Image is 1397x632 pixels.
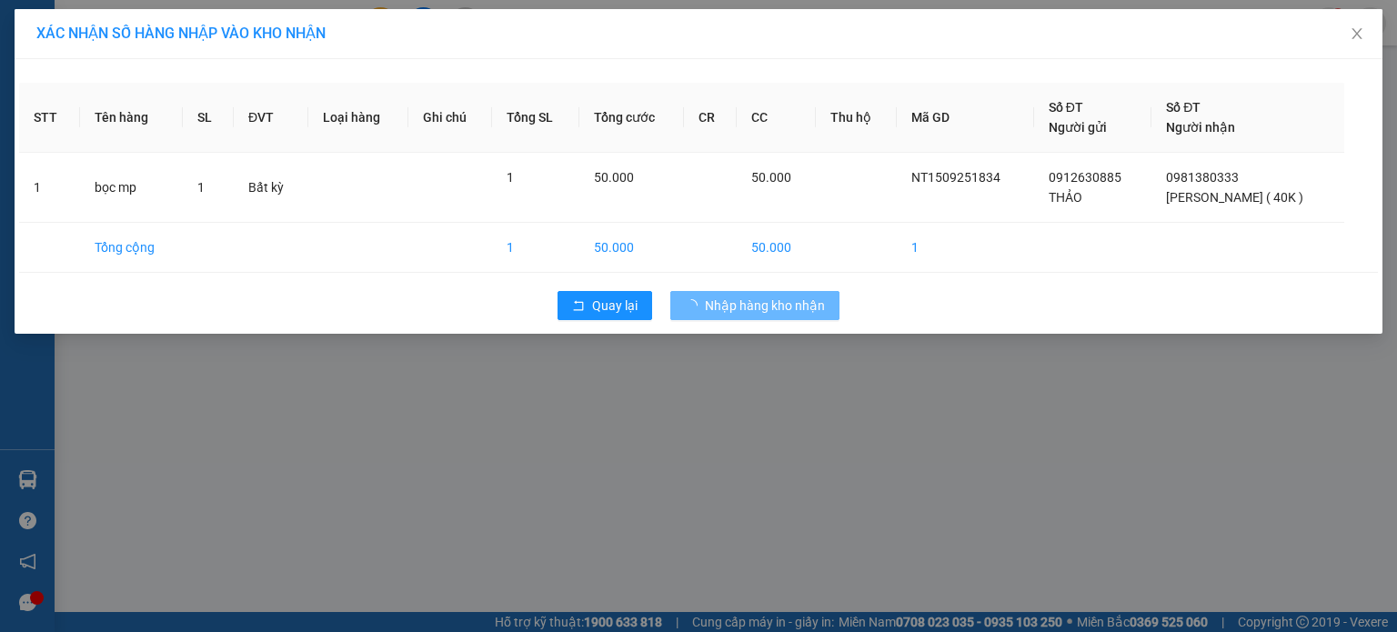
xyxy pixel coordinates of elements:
[685,299,705,312] span: loading
[19,83,80,153] th: STT
[670,291,839,320] button: Nhập hàng kho nhận
[1166,100,1201,115] span: Số ĐT
[1049,100,1083,115] span: Số ĐT
[492,223,579,273] td: 1
[594,170,634,185] span: 50.000
[1166,170,1239,185] span: 0981380333
[1049,190,1082,205] span: THẢO
[737,83,817,153] th: CC
[897,83,1033,153] th: Mã GD
[1166,190,1303,205] span: [PERSON_NAME] ( 40K )
[1350,26,1364,41] span: close
[897,223,1033,273] td: 1
[80,83,183,153] th: Tên hàng
[1049,170,1121,185] span: 0912630885
[579,223,683,273] td: 50.000
[183,83,234,153] th: SL
[197,180,205,195] span: 1
[308,83,408,153] th: Loại hàng
[1049,120,1107,135] span: Người gửi
[1166,120,1235,135] span: Người nhận
[558,291,652,320] button: rollbackQuay lại
[1332,9,1382,60] button: Close
[80,223,183,273] td: Tổng cộng
[579,83,683,153] th: Tổng cước
[408,83,493,153] th: Ghi chú
[80,153,183,223] td: bọc mp
[684,83,737,153] th: CR
[911,170,1000,185] span: NT1509251834
[751,170,791,185] span: 50.000
[19,153,80,223] td: 1
[705,296,825,316] span: Nhập hàng kho nhận
[507,170,514,185] span: 1
[36,25,326,42] span: XÁC NHẬN SỐ HÀNG NHẬP VÀO KHO NHẬN
[592,296,638,316] span: Quay lại
[816,83,897,153] th: Thu hộ
[737,223,817,273] td: 50.000
[234,83,308,153] th: ĐVT
[234,153,308,223] td: Bất kỳ
[572,299,585,314] span: rollback
[492,83,579,153] th: Tổng SL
